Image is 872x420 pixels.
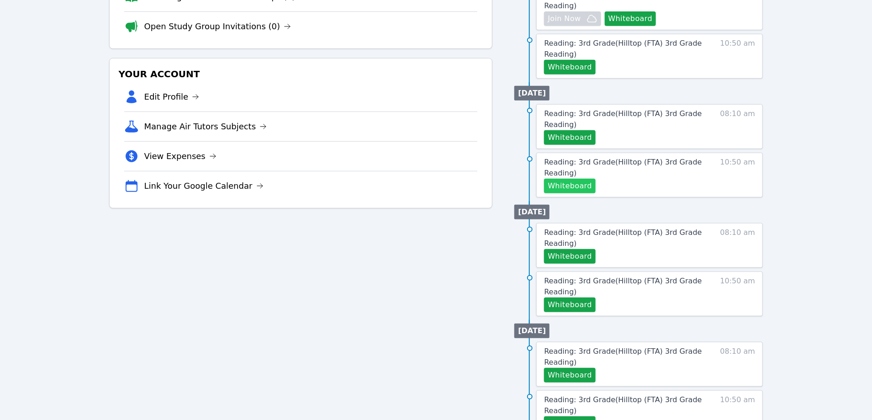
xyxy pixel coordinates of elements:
[544,11,601,26] button: Join Now
[544,109,702,129] span: Reading: 3rd Grade ( Hilltop (FTA) 3rd Grade Reading )
[544,249,596,264] button: Whiteboard
[544,158,702,177] span: Reading: 3rd Grade ( Hilltop (FTA) 3rd Grade Reading )
[117,66,485,82] h3: Your Account
[144,90,200,103] a: Edit Profile
[544,346,702,368] a: Reading: 3rd Grade(Hilltop (FTA) 3rd Grade Reading)
[144,120,267,133] a: Manage Air Tutors Subjects
[548,13,581,24] span: Join Now
[144,150,217,163] a: View Expenses
[605,11,656,26] button: Whiteboard
[720,227,756,264] span: 08:10 am
[544,394,702,416] a: Reading: 3rd Grade(Hilltop (FTA) 3rd Grade Reading)
[544,368,596,383] button: Whiteboard
[144,20,291,33] a: Open Study Group Invitations (0)
[544,130,596,145] button: Whiteboard
[514,86,550,101] li: [DATE]
[544,157,702,179] a: Reading: 3rd Grade(Hilltop (FTA) 3rd Grade Reading)
[720,157,756,193] span: 10:50 am
[720,108,756,145] span: 08:10 am
[544,276,702,298] a: Reading: 3rd Grade(Hilltop (FTA) 3rd Grade Reading)
[544,38,702,60] a: Reading: 3rd Grade(Hilltop (FTA) 3rd Grade Reading)
[544,227,702,249] a: Reading: 3rd Grade(Hilltop (FTA) 3rd Grade Reading)
[514,324,550,338] li: [DATE]
[544,39,702,58] span: Reading: 3rd Grade ( Hilltop (FTA) 3rd Grade Reading )
[544,228,702,248] span: Reading: 3rd Grade ( Hilltop (FTA) 3rd Grade Reading )
[544,395,702,415] span: Reading: 3rd Grade ( Hilltop (FTA) 3rd Grade Reading )
[720,346,756,383] span: 08:10 am
[544,179,596,193] button: Whiteboard
[720,276,756,312] span: 10:50 am
[544,60,596,74] button: Whiteboard
[544,347,702,367] span: Reading: 3rd Grade ( Hilltop (FTA) 3rd Grade Reading )
[514,205,550,219] li: [DATE]
[544,276,702,296] span: Reading: 3rd Grade ( Hilltop (FTA) 3rd Grade Reading )
[144,180,264,192] a: Link Your Google Calendar
[544,108,702,130] a: Reading: 3rd Grade(Hilltop (FTA) 3rd Grade Reading)
[720,38,756,74] span: 10:50 am
[544,298,596,312] button: Whiteboard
